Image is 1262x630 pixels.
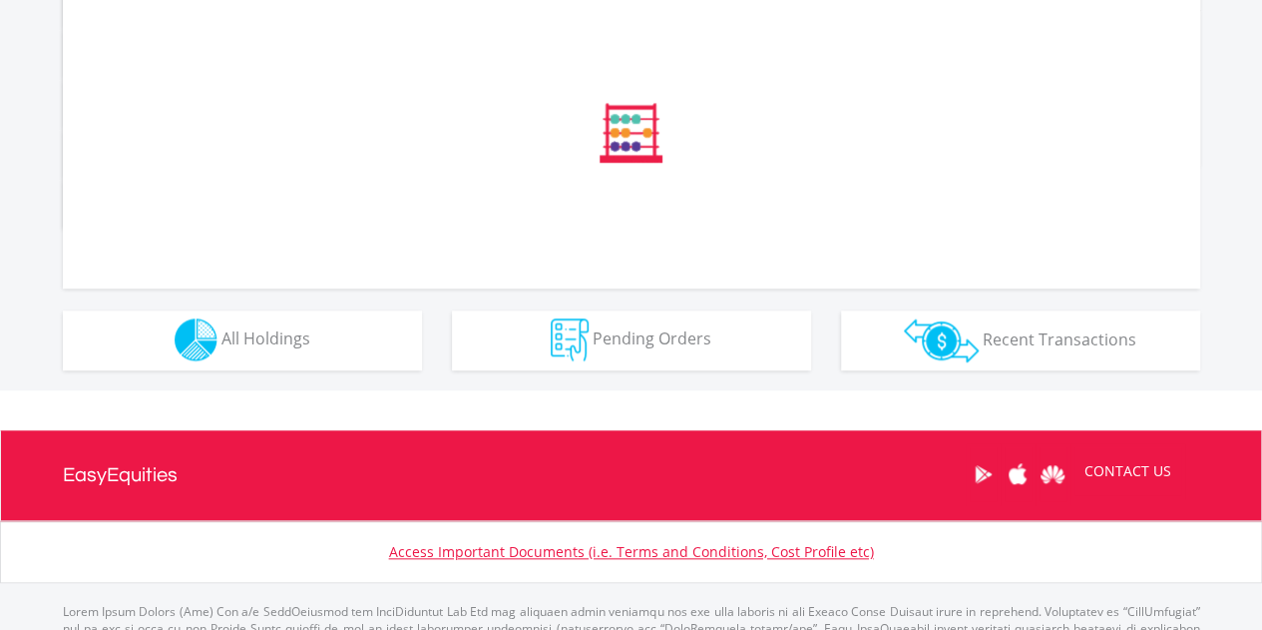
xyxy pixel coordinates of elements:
span: Pending Orders [593,327,711,349]
a: Google Play [966,443,1001,505]
button: Recent Transactions [841,311,1200,370]
a: CONTACT US [1070,443,1185,499]
button: All Holdings [63,311,422,370]
a: Access Important Documents (i.e. Terms and Conditions, Cost Profile etc) [389,542,874,561]
a: Apple [1001,443,1036,505]
span: Recent Transactions [983,327,1136,349]
img: transactions-zar-wht.png [904,318,979,362]
button: Pending Orders [452,311,811,370]
a: EasyEquities [63,430,178,520]
img: pending_instructions-wht.png [551,318,589,361]
a: Huawei [1036,443,1070,505]
span: All Holdings [221,327,310,349]
img: holdings-wht.png [175,318,217,361]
